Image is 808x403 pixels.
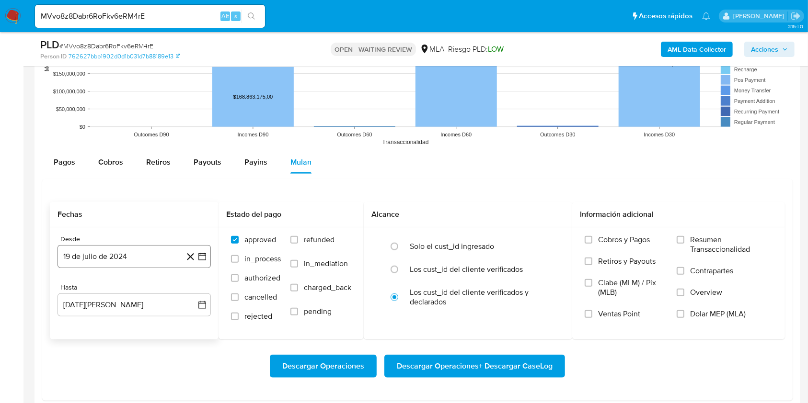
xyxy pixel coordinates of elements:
[744,42,795,57] button: Acciones
[791,11,801,21] a: Salir
[788,22,803,30] span: 3.154.0
[420,44,444,55] div: MLA
[668,42,726,57] b: AML Data Collector
[733,11,787,21] p: agustina.viggiano@mercadolibre.com
[702,12,710,20] a: Notificaciones
[69,52,180,61] a: 762627bbb1902d0d1b031d7b88189e13
[661,42,733,57] button: AML Data Collector
[59,41,153,51] span: # MVvo8z8Dabr6RoFkv6eRM4rE
[35,10,265,22] input: Buscar usuario o caso...
[40,37,59,52] b: PLD
[242,10,261,23] button: search-icon
[639,11,693,21] span: Accesos rápidos
[40,52,67,61] b: Person ID
[488,44,504,55] span: LOW
[234,11,237,21] span: s
[751,42,778,57] span: Acciones
[448,44,504,55] span: Riesgo PLD:
[221,11,229,21] span: Alt
[331,43,416,56] p: OPEN - WAITING REVIEW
